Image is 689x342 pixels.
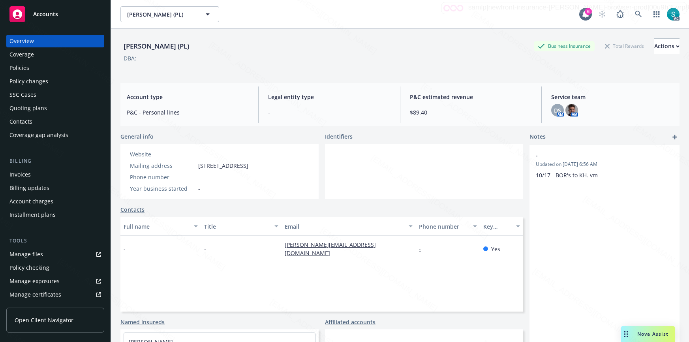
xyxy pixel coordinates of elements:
a: Policy changes [6,75,104,88]
a: Quoting plans [6,102,104,115]
a: Overview [6,35,104,47]
a: - [198,150,200,158]
div: Account charges [9,195,53,208]
div: Total Rewards [601,41,648,51]
a: Coverage [6,48,104,61]
a: Switch app [649,6,665,22]
span: - [124,245,126,253]
div: [PERSON_NAME] (PL) [120,41,192,51]
span: Service team [551,93,673,101]
span: P&C - Personal lines [127,108,249,117]
div: Key contact [483,222,511,231]
a: Invoices [6,168,104,181]
img: photo [565,104,578,117]
button: [PERSON_NAME] (PL) [120,6,219,22]
button: Nova Assist [621,326,675,342]
a: Manage certificates [6,288,104,301]
button: Key contact [480,217,523,236]
a: Contacts [120,205,145,214]
a: Policies [6,62,104,74]
a: Account charges [6,195,104,208]
a: Billing updates [6,182,104,194]
a: Start snowing [594,6,610,22]
span: - [198,184,200,193]
span: $89.40 [410,108,532,117]
div: Billing updates [9,182,49,194]
div: Title [204,222,270,231]
span: Yes [491,245,500,253]
a: add [670,132,680,142]
span: Updated on [DATE] 6:56 AM [536,161,673,168]
a: SSC Cases [6,88,104,101]
div: Business Insurance [534,41,595,51]
span: 10/17 - BOR's to KH. vm [536,171,598,179]
div: Policies [9,62,29,74]
div: SSC Cases [9,88,36,101]
a: [PERSON_NAME][EMAIL_ADDRESS][DOMAIN_NAME] [285,241,376,257]
div: Policy checking [9,261,49,274]
div: Billing [6,157,104,165]
div: Quoting plans [9,102,47,115]
span: P&C estimated revenue [410,93,532,101]
span: - [204,245,206,253]
div: -Updated on [DATE] 6:56 AM10/17 - BOR's to KH. vm [529,145,680,186]
button: Phone number [416,217,480,236]
span: - [268,108,390,117]
a: Manage files [6,248,104,261]
a: Report a Bug [612,6,628,22]
a: Accounts [6,3,104,25]
a: Affiliated accounts [325,318,375,326]
div: Drag to move [621,326,631,342]
a: Search [631,6,646,22]
span: - [536,151,653,160]
div: Coverage [9,48,34,61]
img: photo [667,8,680,21]
span: Account type [127,93,249,101]
div: Year business started [130,184,195,193]
div: DBA: - [124,54,138,62]
div: Mailing address [130,162,195,170]
div: 6 [585,8,592,15]
div: Installment plans [9,209,56,221]
span: Identifiers [325,132,353,141]
a: Named insureds [120,318,165,326]
div: Coverage gap analysis [9,129,68,141]
span: Notes [529,132,546,142]
div: Invoices [9,168,31,181]
div: Phone number [130,173,195,181]
span: DS [554,106,561,115]
span: General info [120,132,154,141]
a: Installment plans [6,209,104,221]
div: Actions [654,39,680,54]
div: Manage certificates [9,288,61,301]
a: Manage exposures [6,275,104,288]
div: Phone number [419,222,468,231]
span: Nova Assist [637,331,668,337]
div: Full name [124,222,189,231]
span: Accounts [33,11,58,17]
span: - [198,173,200,181]
a: - [419,245,427,253]
div: Contacts [9,115,32,128]
span: [PERSON_NAME] (PL) [127,10,195,19]
button: Actions [654,38,680,54]
div: Policy changes [9,75,48,88]
a: Coverage gap analysis [6,129,104,141]
span: Open Client Navigator [15,316,73,324]
button: Email [282,217,416,236]
div: Email [285,222,404,231]
div: Manage exposures [9,275,60,288]
span: [STREET_ADDRESS] [198,162,248,170]
div: Manage files [9,248,43,261]
button: Full name [120,217,201,236]
div: Overview [9,35,34,47]
div: Website [130,150,195,158]
a: Contacts [6,115,104,128]
button: Title [201,217,282,236]
div: Tools [6,237,104,245]
a: Policy checking [6,261,104,274]
span: Legal entity type [268,93,390,101]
